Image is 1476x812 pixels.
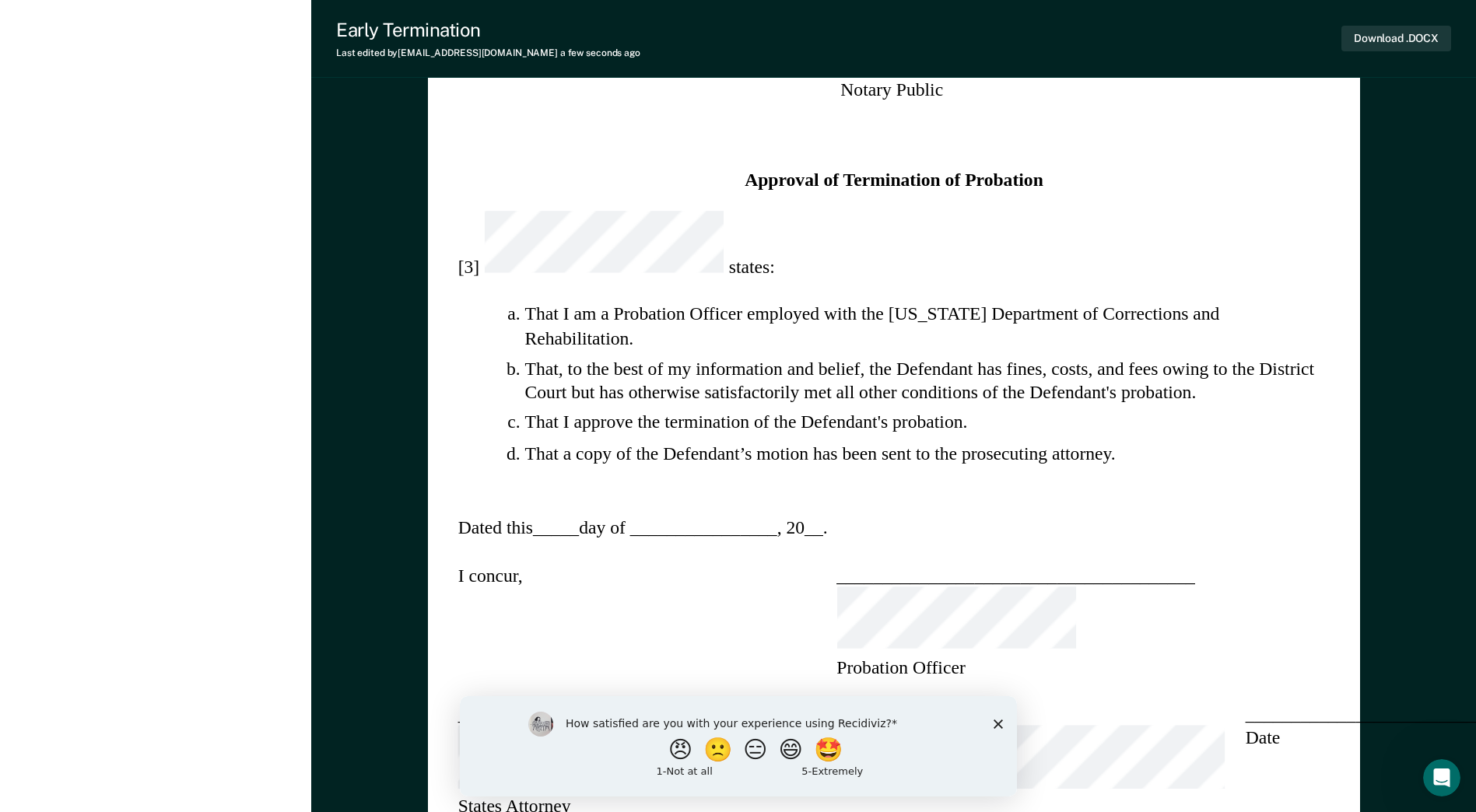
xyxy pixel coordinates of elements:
li: That a copy of the Defendant’s motion has been sent to the prosecuting attorney. [524,441,1330,465]
li: That I am a Probation Officer employed with the [US_STATE] Department of Corrections and Rehabili... [524,302,1330,349]
iframe: Intercom live chat [1423,759,1460,796]
div: Last edited by [EMAIL_ADDRESS][DOMAIN_NAME] [336,47,640,58]
li: That I approve the termination of the Defendant's probation. [524,411,1330,435]
span: a few seconds ago [560,47,640,58]
strong: Approval of Termination of Probation [458,168,1330,192]
p: I concur, [458,563,522,652]
div: Early Termination [336,19,640,41]
section: Dated this _____ day of ________________ , 20 __ . [458,516,1330,540]
li: That, to the best of my information and belief, the Defendant has fines, costs, and fees owing to... [524,356,1330,404]
iframe: Survey by Kim from Recidiviz [460,696,1017,796]
button: Download .DOCX [1341,26,1451,51]
section: _______________________________________ Probation Officer [836,563,1195,678]
section: [3] states: [458,210,1330,278]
